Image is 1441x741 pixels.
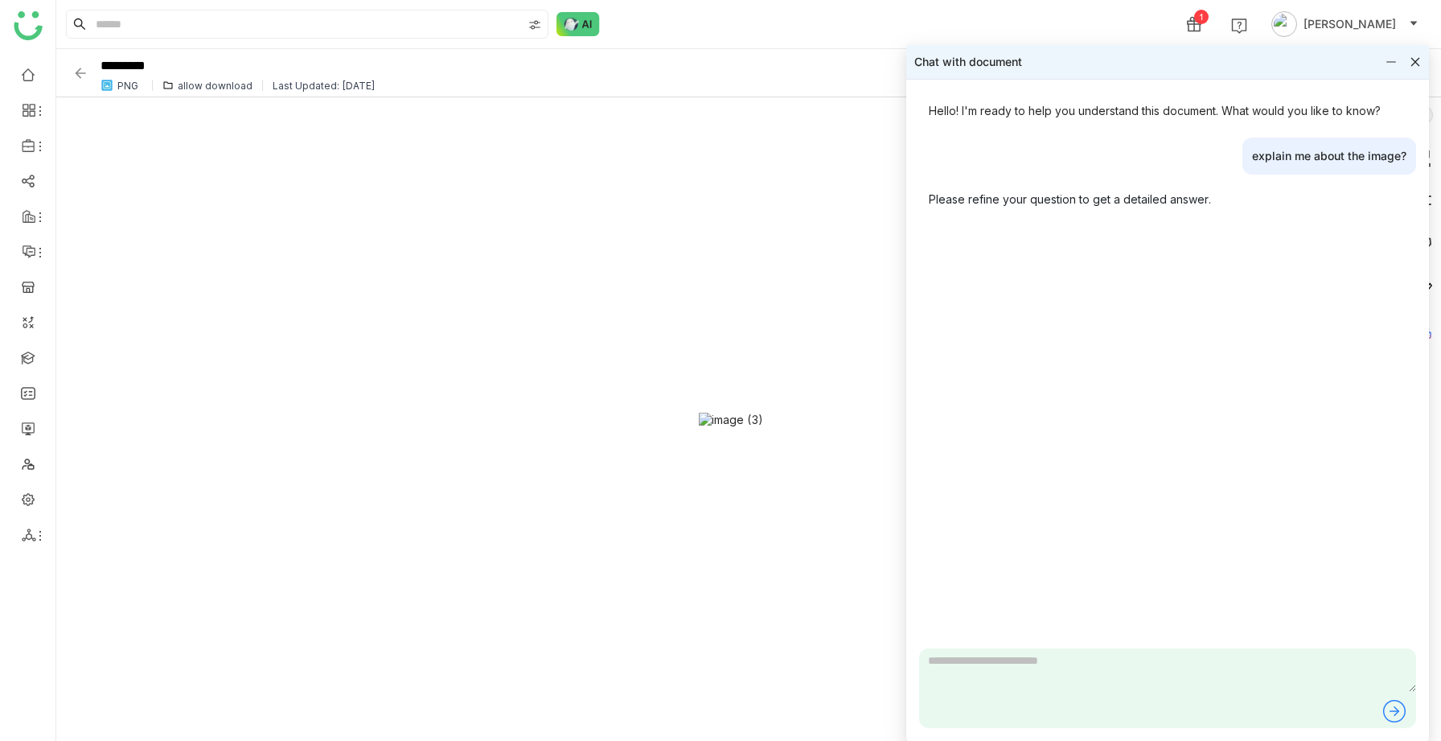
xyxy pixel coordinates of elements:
[1271,11,1297,37] img: avatar
[273,80,376,92] div: Last Updated: [DATE]
[914,53,1022,71] div: Chat with document
[556,12,600,36] img: ask-buddy-normal.svg
[72,65,88,81] img: back
[1231,18,1247,34] img: help.svg
[919,93,1416,130] div: Hello! I'm ready to help you understand this document. What would you like to know?
[101,79,113,92] img: png.svg
[929,191,1406,208] p: Please refine your question to get a detailed answer.
[1268,11,1422,37] button: [PERSON_NAME]
[1242,138,1416,175] div: explain me about the image?
[14,11,43,40] img: logo
[162,80,174,91] img: folder.svg
[1194,10,1209,24] div: 1
[528,19,541,31] img: search-type.svg
[1303,15,1396,33] span: [PERSON_NAME]
[178,80,252,92] div: allow download
[699,413,763,426] img: image (3)
[117,80,138,92] div: PNG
